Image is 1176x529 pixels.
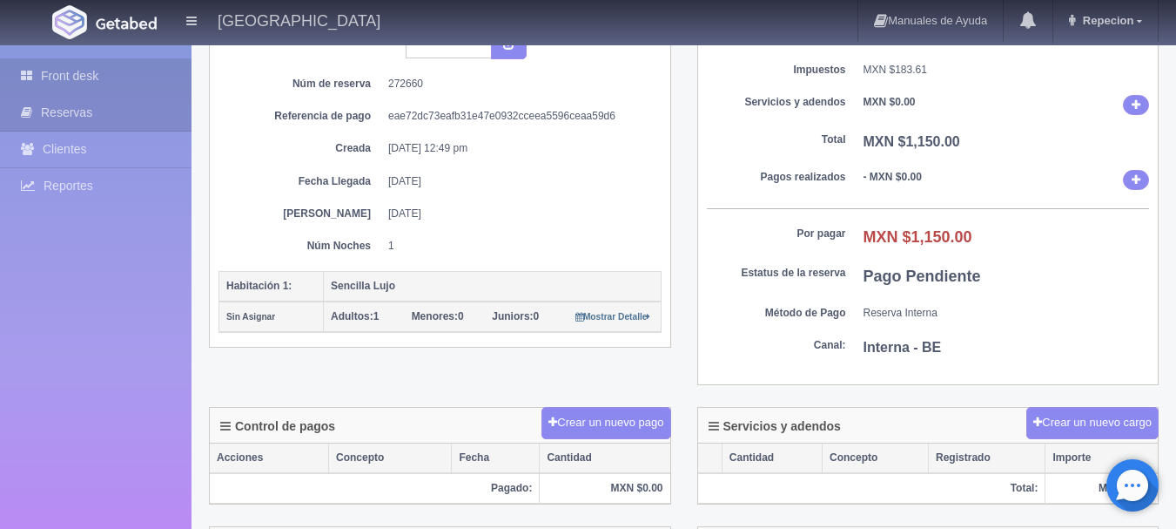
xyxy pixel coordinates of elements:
[709,420,841,433] h4: Servicios y adendos
[1045,473,1158,504] th: MXN $0.00
[707,95,846,110] dt: Servicios y adendos
[232,77,371,92] dt: Núm de reserva
[52,5,87,39] img: Getabed
[707,266,846,281] dt: Estatus de la reserva
[864,171,922,183] b: - MXN $0.00
[492,310,533,322] strong: Juniors:
[864,63,1150,78] dd: MXN $183.61
[707,338,846,353] dt: Canal:
[575,312,651,322] small: Mostrar Detalle
[96,17,157,30] img: Getabed
[388,239,648,254] dd: 1
[232,109,371,124] dt: Referencia de pago
[929,444,1045,473] th: Registrado
[575,310,651,322] a: Mostrar Detalle
[218,9,380,31] h4: [GEOGRAPHIC_DATA]
[540,444,670,473] th: Cantidad
[722,444,822,473] th: Cantidad
[412,310,464,322] span: 0
[324,271,662,302] th: Sencilla Lujo
[226,312,275,322] small: Sin Asignar
[864,96,916,108] b: MXN $0.00
[232,141,371,156] dt: Creada
[388,77,648,92] dd: 272660
[707,63,846,78] dt: Impuestos
[331,310,379,322] span: 1
[864,134,960,149] b: MXN $1,150.00
[540,473,670,504] th: MXN $0.00
[452,444,540,473] th: Fecha
[707,170,846,185] dt: Pagos realizados
[1079,14,1134,27] span: Repecion
[864,306,1150,321] dd: Reserva Interna
[388,207,648,221] dd: [DATE]
[412,310,458,322] strong: Menores:
[707,306,846,321] dt: Método de Pago
[541,407,670,439] button: Crear un nuevo pago
[226,280,292,292] b: Habitación 1:
[1045,444,1158,473] th: Importe
[864,268,981,285] b: Pago Pendiente
[698,473,1045,504] th: Total:
[864,228,972,246] b: MXN $1,150.00
[220,420,335,433] h4: Control de pagos
[388,141,648,156] dd: [DATE] 12:49 pm
[232,174,371,189] dt: Fecha Llegada
[707,132,846,147] dt: Total
[864,340,942,355] b: Interna - BE
[232,207,371,221] dt: [PERSON_NAME]
[331,310,373,322] strong: Adultos:
[210,473,540,504] th: Pagado:
[388,174,648,189] dd: [DATE]
[388,109,648,124] dd: eae72dc73eafb31e47e0932cceea5596ceaa59d6
[823,444,929,473] th: Concepto
[232,239,371,254] dt: Núm Noches
[329,444,452,473] th: Concepto
[492,310,539,322] span: 0
[210,444,329,473] th: Acciones
[707,227,846,241] dt: Por pagar
[1026,407,1159,439] button: Crear un nuevo cargo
